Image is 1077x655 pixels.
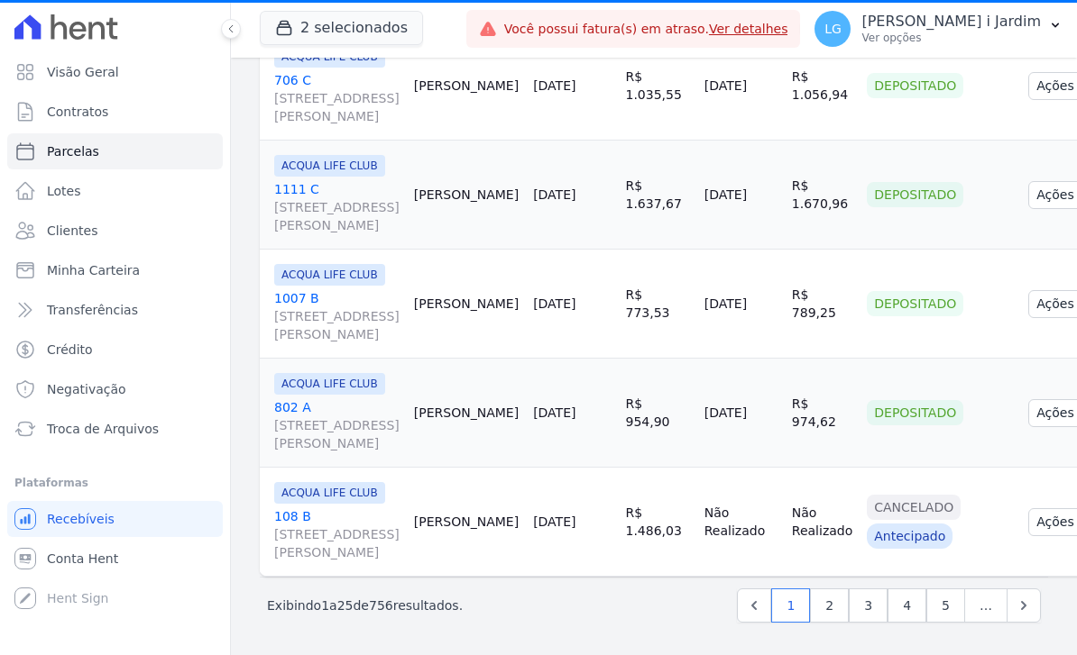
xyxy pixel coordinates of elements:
td: [PERSON_NAME] [407,141,526,250]
span: Parcelas [47,142,99,160]
span: ACQUA LIFE CLUB [274,373,385,395]
span: 25 [337,598,354,613]
a: Next [1007,588,1041,623]
span: [STREET_ADDRESS][PERSON_NAME] [274,198,400,234]
td: Não Realizado [697,468,785,577]
a: Crédito [7,332,223,368]
span: 1 [321,598,329,613]
a: Contratos [7,94,223,130]
a: 802 A[STREET_ADDRESS][PERSON_NAME] [274,398,400,452]
td: [DATE] [697,359,785,468]
span: ACQUA LIFE CLUB [274,482,385,504]
a: 4 [888,588,926,623]
span: ACQUA LIFE CLUB [274,264,385,286]
td: [DATE] [697,250,785,359]
span: Negativação [47,380,126,398]
a: Clientes [7,213,223,249]
td: R$ 954,90 [619,359,697,468]
td: R$ 1.056,94 [785,32,860,141]
p: Ver opções [861,31,1041,45]
p: [PERSON_NAME] i Jardim [861,13,1041,31]
td: [DATE] [697,141,785,250]
div: Plataformas [14,472,216,494]
span: [STREET_ADDRESS][PERSON_NAME] [274,416,400,452]
td: R$ 1.637,67 [619,141,697,250]
span: Recebíveis [47,510,115,528]
a: Parcelas [7,133,223,169]
a: 1007 B[STREET_ADDRESS][PERSON_NAME] [274,289,400,343]
a: Previous [737,588,771,623]
a: Conta Hent [7,541,223,577]
td: [PERSON_NAME] [407,359,526,468]
a: 5 [926,588,965,623]
a: Minha Carteira [7,252,223,288]
span: Transferências [47,301,138,319]
a: 1 [771,588,810,623]
span: [STREET_ADDRESS][PERSON_NAME] [274,307,400,343]
a: Recebíveis [7,501,223,537]
div: Depositado [867,291,963,316]
div: Antecipado [867,523,953,549]
span: LG [824,23,842,35]
a: Ver detalhes [709,22,788,36]
td: [PERSON_NAME] [407,468,526,577]
td: R$ 1.670,96 [785,141,860,250]
span: [STREET_ADDRESS][PERSON_NAME] [274,525,400,561]
td: Não Realizado [785,468,860,577]
a: 108 B[STREET_ADDRESS][PERSON_NAME] [274,507,400,561]
span: Troca de Arquivos [47,420,159,438]
span: Lotes [47,182,81,200]
a: 1111 C[STREET_ADDRESS][PERSON_NAME] [274,180,400,234]
div: Depositado [867,182,963,207]
a: [DATE] [533,78,575,93]
td: R$ 974,62 [785,359,860,468]
span: Contratos [47,103,108,121]
td: [PERSON_NAME] [407,32,526,141]
td: R$ 1.486,03 [619,468,697,577]
a: Transferências [7,292,223,328]
a: 2 [810,588,849,623]
span: Clientes [47,222,97,240]
button: LG [PERSON_NAME] i Jardim Ver opções [800,4,1077,54]
span: [STREET_ADDRESS][PERSON_NAME] [274,89,400,125]
a: Lotes [7,173,223,209]
div: Depositado [867,73,963,98]
span: Crédito [47,341,93,359]
a: [DATE] [533,405,575,420]
a: [DATE] [533,514,575,529]
a: Negativação [7,371,223,407]
div: Cancelado [867,495,961,520]
td: R$ 789,25 [785,250,860,359]
span: 756 [369,598,393,613]
a: [DATE] [533,296,575,311]
a: 706 C[STREET_ADDRESS][PERSON_NAME] [274,71,400,125]
td: R$ 1.035,55 [619,32,697,141]
span: Conta Hent [47,550,118,568]
span: Visão Geral [47,63,119,81]
button: 2 selecionados [260,11,423,45]
a: Troca de Arquivos [7,411,223,447]
td: [PERSON_NAME] [407,250,526,359]
div: Depositado [867,400,963,425]
span: Você possui fatura(s) em atraso. [504,20,788,39]
a: Visão Geral [7,54,223,90]
td: [DATE] [697,32,785,141]
a: [DATE] [533,187,575,202]
span: ACQUA LIFE CLUB [274,155,385,177]
td: R$ 773,53 [619,250,697,359]
span: … [964,588,1008,623]
p: Exibindo a de resultados. [267,596,463,614]
span: Minha Carteira [47,261,140,279]
a: 3 [849,588,888,623]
